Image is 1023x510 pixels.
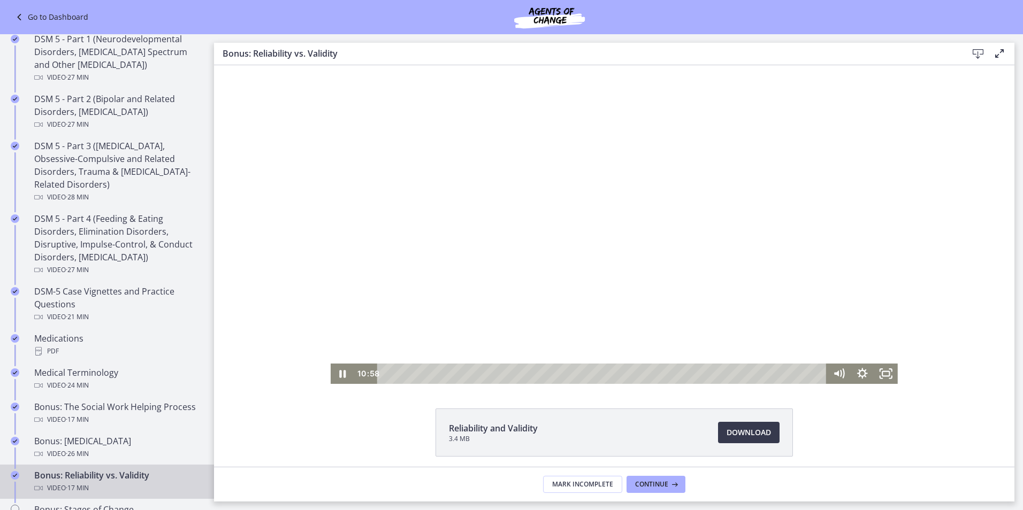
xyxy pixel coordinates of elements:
[66,71,89,84] span: · 27 min
[34,92,201,131] div: DSM 5 - Part 2 (Bipolar and Related Disorders, [MEDICAL_DATA])
[613,298,636,319] button: Mute
[11,95,19,103] i: Completed
[11,142,19,150] i: Completed
[34,33,201,84] div: DSM 5 - Part 1 (Neurodevelopmental Disorders, [MEDICAL_DATA] Spectrum and Other [MEDICAL_DATA])
[66,379,89,392] span: · 24 min
[13,11,88,24] a: Go to Dashboard
[34,71,201,84] div: Video
[627,476,685,493] button: Continue
[449,435,538,443] span: 3.4 MB
[34,366,201,392] div: Medical Terminology
[34,212,201,276] div: DSM 5 - Part 4 (Feeding & Eating Disorders, Elimination Disorders, Disruptive, Impulse-Control, &...
[718,422,780,443] a: Download
[34,435,201,460] div: Bonus: [MEDICAL_DATA]
[214,65,1014,384] iframe: Video Lesson
[11,35,19,43] i: Completed
[11,287,19,296] i: Completed
[34,332,201,358] div: Medications
[34,285,201,323] div: DSM-5 Case Vignettes and Practice Questions
[34,379,201,392] div: Video
[34,191,201,204] div: Video
[34,413,201,426] div: Video
[66,311,89,323] span: · 21 min
[635,480,668,489] span: Continue
[66,482,89,494] span: · 17 min
[66,264,89,276] span: · 27 min
[552,480,613,489] span: Mark Incomplete
[34,140,201,204] div: DSM 5 - Part 3 ([MEDICAL_DATA], Obsessive-Compulsive and Related Disorders, Trauma & [MEDICAL_DAT...
[11,214,19,223] i: Completed
[66,413,89,426] span: · 17 min
[34,400,201,426] div: Bonus: The Social Work Helping Process
[485,4,614,30] img: Agents of Change
[727,426,771,439] span: Download
[636,298,660,319] button: Show settings menu
[34,447,201,460] div: Video
[11,437,19,445] i: Completed
[66,118,89,131] span: · 27 min
[223,47,950,60] h3: Bonus: Reliability vs. Validity
[34,345,201,358] div: PDF
[11,334,19,343] i: Completed
[34,264,201,276] div: Video
[11,368,19,377] i: Completed
[34,311,201,323] div: Video
[66,191,89,204] span: · 28 min
[34,469,201,494] div: Bonus: Reliability vs. Validity
[34,482,201,494] div: Video
[543,476,622,493] button: Mark Incomplete
[11,471,19,480] i: Completed
[660,298,684,319] button: Fullscreen
[11,403,19,411] i: Completed
[66,447,89,460] span: · 26 min
[34,118,201,131] div: Video
[449,422,538,435] span: Reliability and Validity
